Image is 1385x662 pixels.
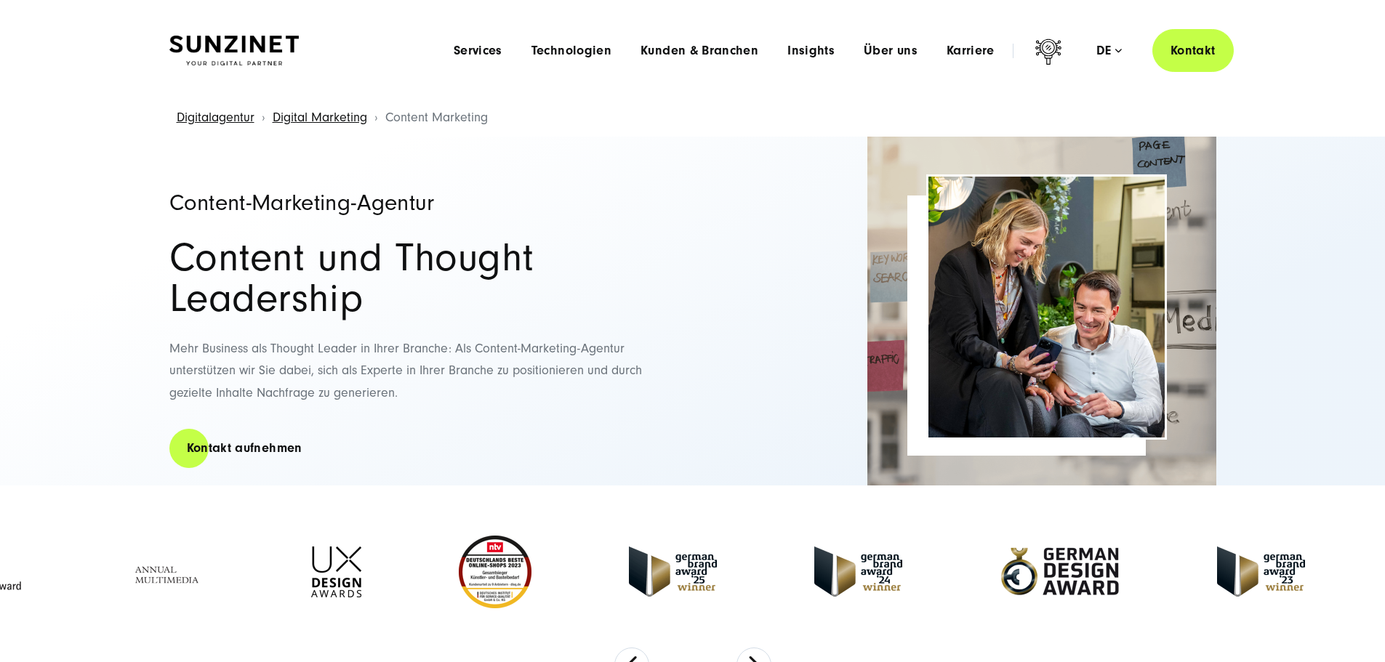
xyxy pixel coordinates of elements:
[124,546,214,597] img: Full Service Digitalagentur - Annual Multimedia Awards
[385,110,488,125] span: Content Marketing
[814,546,902,597] img: German-Brand-Award - fullservice digital agentur SUNZINET
[169,238,678,319] h2: Content und Thought Leadership
[169,341,642,400] span: Mehr Business als Thought Leader in Ihrer Branche: Als Content-Marketing-Agentur unterstützen wir...
[273,110,367,125] a: Digital Marketing
[928,177,1165,437] img: Ein Mann und eine Frau sitzen und schauen auf einen Handy-Bildschirm - content marketing agentur ...
[1217,546,1305,597] img: German Brand Award 2023 Winner - fullservice digital agentur SUNZINET
[1096,44,1122,58] div: de
[531,44,611,58] a: Technologien
[629,546,717,597] img: German Brand Award winner 2025 - Full Service Digital Agentur SUNZINET
[169,427,320,469] a: Kontakt aufnehmen
[1152,29,1234,72] a: Kontakt
[169,191,678,214] h1: Content-Marketing-Agentur
[454,44,502,58] a: Services
[787,44,835,58] a: Insights
[641,44,758,58] a: Kunden & Branchen
[1000,546,1120,597] img: German-Design-Award - fullservice digital agentur SUNZINET
[947,44,995,58] a: Karriere
[311,546,361,597] img: UX-Design-Awards - fullservice digital agentur SUNZINET
[459,536,531,608] img: Deutschlands beste Online Shops 2023 - boesner - Kunde - SUNZINET
[864,44,918,58] a: Über uns
[177,110,254,125] a: Digitalagentur
[169,36,299,66] img: SUNZINET Full Service Digital Agentur
[867,137,1216,485] img: content marketing agentur SUNZINET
